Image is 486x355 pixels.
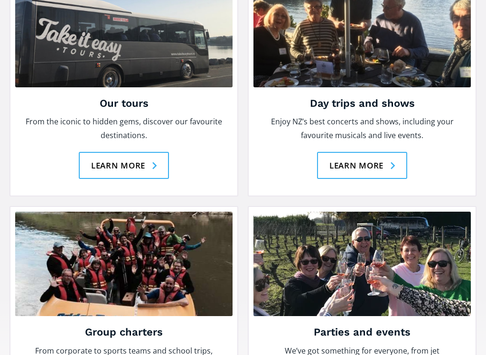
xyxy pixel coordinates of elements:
[263,115,461,143] p: Enjoy NZ’s best concerts and shows, including your favourite musicals and live events.
[79,152,169,179] a: Learn more
[25,115,223,143] p: From the iconic to hidden gems, discover our favourite destinations.
[15,212,233,317] img: Take it Easy happy group having a picture
[317,152,408,179] a: Learn more
[253,212,471,317] img: A group of men and women standing in a vineyard clinking wine glasses
[25,326,223,340] h4: Group charters
[263,326,461,340] h4: Parties and events
[263,97,461,111] h4: Day trips and shows
[25,97,223,111] h4: Our tours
